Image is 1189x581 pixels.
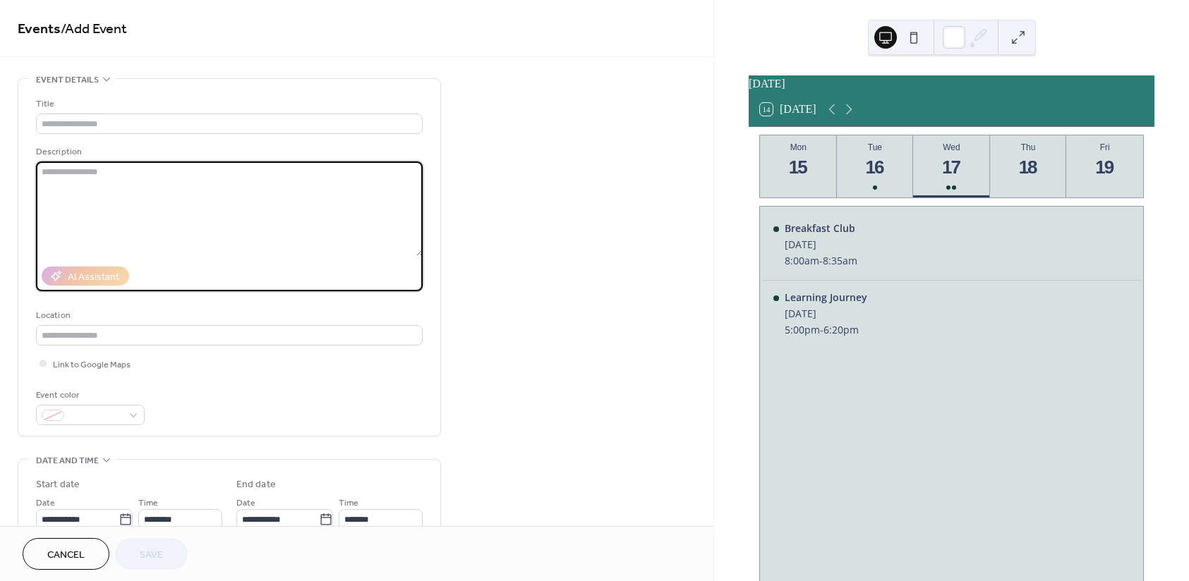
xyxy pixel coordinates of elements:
[36,453,99,468] span: Date and time
[990,135,1067,197] button: Thu18
[819,254,823,267] span: -
[36,145,420,159] div: Description
[913,135,990,197] button: Wed17
[837,135,914,197] button: Tue16
[53,357,131,372] span: Link to Google Maps
[47,548,85,563] span: Cancel
[785,290,867,304] div: Learning Journey
[823,323,859,336] span: 6:20pm
[787,156,810,179] div: 15
[18,16,61,43] a: Events
[785,238,857,251] div: [DATE]
[339,496,358,510] span: Time
[994,142,1063,152] div: Thu
[1070,142,1139,152] div: Fri
[1017,156,1040,179] div: 18
[236,477,276,492] div: End date
[36,308,420,323] div: Location
[36,496,55,510] span: Date
[36,388,142,403] div: Event color
[864,156,887,179] div: 16
[755,99,821,119] button: 14[DATE]
[764,142,833,152] div: Mon
[138,496,158,510] span: Time
[785,307,867,320] div: [DATE]
[940,156,963,179] div: 17
[236,496,255,510] span: Date
[1066,135,1143,197] button: Fri19
[785,254,819,267] span: 8:00am
[36,73,99,87] span: Event details
[1093,156,1116,179] div: 19
[61,16,127,43] span: / Add Event
[820,323,823,336] span: -
[841,142,910,152] div: Tue
[760,135,837,197] button: Mon15
[36,97,420,111] div: Title
[36,477,80,492] div: Start date
[823,254,857,267] span: 8:35am
[785,221,857,235] div: Breakfast Club
[785,323,820,336] span: 5:00pm
[23,538,109,570] button: Cancel
[749,75,1154,92] div: [DATE]
[917,142,986,152] div: Wed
